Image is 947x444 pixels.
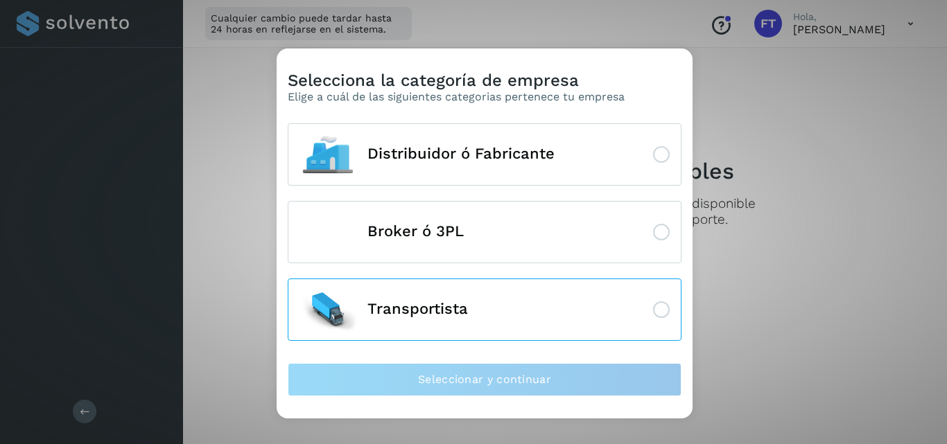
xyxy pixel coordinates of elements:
span: Seleccionar y continuar [418,372,551,387]
span: Transportista [367,301,468,317]
h3: Selecciona la categoría de empresa [288,71,625,91]
span: Broker ó 3PL [367,223,464,240]
button: Transportista [288,278,681,341]
button: Seleccionar y continuar [288,363,681,396]
p: Elige a cuál de las siguientes categorias pertenece tu empresa [288,90,625,103]
span: Distribuidor ó Fabricante [367,145,555,162]
button: Broker ó 3PL [288,201,681,263]
button: Distribuidor ó Fabricante [288,123,681,186]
